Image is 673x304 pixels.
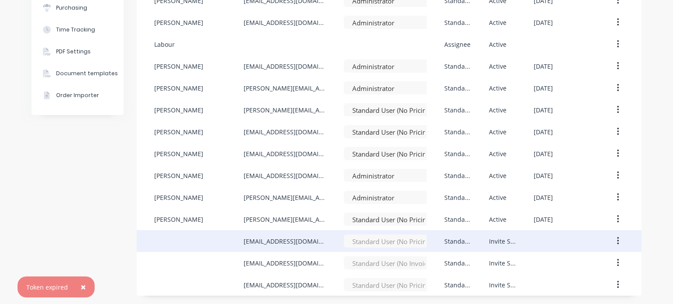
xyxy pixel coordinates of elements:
button: Document templates [32,63,124,84]
div: [EMAIL_ADDRESS][DOMAIN_NAME] [244,62,326,71]
div: Standard [444,237,471,246]
div: [PERSON_NAME] [154,215,203,224]
div: [PERSON_NAME] [154,149,203,158]
div: [PERSON_NAME] [154,105,203,115]
div: Standard [444,215,471,224]
div: [PERSON_NAME][EMAIL_ADDRESS][DOMAIN_NAME] [244,193,326,202]
div: Labour [154,40,175,49]
button: Close [72,276,95,297]
div: [EMAIL_ADDRESS][DOMAIN_NAME] [244,237,326,246]
div: [DATE] [534,149,553,158]
div: Invite Sent [489,259,516,268]
div: Standard [444,62,471,71]
div: [DATE] [534,62,553,71]
div: [DATE] [534,215,553,224]
div: [EMAIL_ADDRESS][DOMAIN_NAME] [244,18,326,27]
div: Active [489,105,507,115]
div: [DATE] [534,193,553,202]
div: Active [489,149,507,158]
div: Active [489,40,507,49]
div: Time Tracking [56,26,95,34]
div: [EMAIL_ADDRESS][DOMAIN_NAME] [244,149,326,158]
div: [PERSON_NAME][EMAIL_ADDRESS][DOMAIN_NAME] [244,215,326,224]
div: [PERSON_NAME][EMAIL_ADDRESS][DOMAIN_NAME] [244,84,326,93]
div: Standard [444,171,471,180]
div: [PERSON_NAME] [154,62,203,71]
div: Active [489,215,507,224]
div: Token expired [26,283,68,292]
div: [DATE] [534,171,553,180]
div: Purchasing [56,4,87,12]
div: Active [489,171,507,180]
div: Invite Sent [489,237,516,246]
div: [PERSON_NAME] [154,193,203,202]
div: Standard [444,84,471,93]
div: [EMAIL_ADDRESS][DOMAIN_NAME] [244,171,326,180]
div: Active [489,18,507,27]
div: Active [489,127,507,136]
div: Standard [444,280,471,290]
div: [DATE] [534,127,553,136]
div: Active [489,84,507,93]
div: Standard [444,149,471,158]
button: Order Importer [32,84,124,106]
div: [EMAIL_ADDRESS][DOMAIN_NAME] [244,259,326,268]
div: [DATE] [534,84,553,93]
div: Active [489,62,507,71]
div: [PERSON_NAME] [154,171,203,180]
div: Invite Sent [489,280,516,290]
div: [EMAIL_ADDRESS][DOMAIN_NAME] [244,127,326,136]
div: Document templates [56,70,118,77]
div: [DATE] [534,18,553,27]
button: PDF Settings [32,41,124,63]
div: [EMAIL_ADDRESS][DOMAIN_NAME] [244,280,326,290]
div: Standard [444,127,471,136]
span: × [81,281,86,293]
div: Active [489,193,507,202]
div: Standard [444,18,471,27]
div: [PERSON_NAME] [154,18,203,27]
div: [DATE] [534,105,553,115]
div: Standard [444,105,471,115]
div: Order Importer [56,91,99,99]
div: PDF Settings [56,48,91,56]
div: Standard [444,259,471,268]
div: [PERSON_NAME] [154,127,203,136]
div: Assignee [444,40,471,49]
div: Standard [444,193,471,202]
div: [PERSON_NAME][EMAIL_ADDRESS][DOMAIN_NAME] [244,105,326,115]
button: Time Tracking [32,19,124,41]
div: [PERSON_NAME] [154,84,203,93]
